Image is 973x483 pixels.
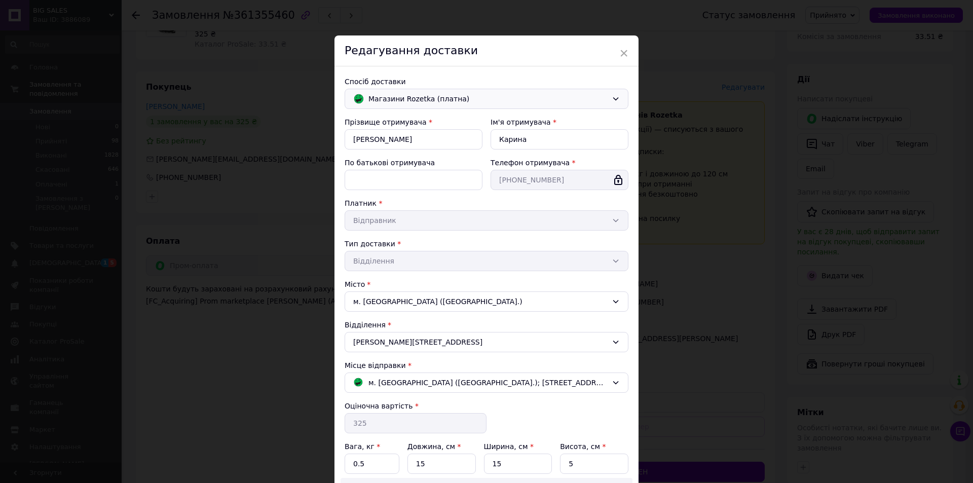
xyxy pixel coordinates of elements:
div: Платник [345,198,628,208]
label: Висота, см [560,442,606,451]
label: Телефон отримувача [491,159,570,167]
div: Редагування доставки [334,35,639,66]
div: Відділення [345,320,628,330]
input: +380 [491,170,628,190]
div: [PERSON_NAME][STREET_ADDRESS] [345,332,628,352]
label: Оціночна вартість [345,402,413,410]
label: Вага, кг [345,442,380,451]
label: Ширина, см [484,442,534,451]
span: × [619,45,628,62]
div: Місце відправки [345,360,628,370]
div: Тип доставки [345,239,628,249]
label: Ім'я отримувача [491,118,551,126]
label: Довжина, см [407,442,461,451]
div: м. [GEOGRAPHIC_DATA] ([GEOGRAPHIC_DATA].) [345,291,628,312]
span: Магазини Rozetka (платна) [368,93,608,104]
span: м. [GEOGRAPHIC_DATA] ([GEOGRAPHIC_DATA].); [STREET_ADDRESS], ([GEOGRAPHIC_DATA]) [368,377,608,388]
div: Місто [345,279,628,289]
label: По батькові отримувача [345,159,435,167]
div: Спосіб доставки [345,77,628,87]
label: Прізвище отримувача [345,118,427,126]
